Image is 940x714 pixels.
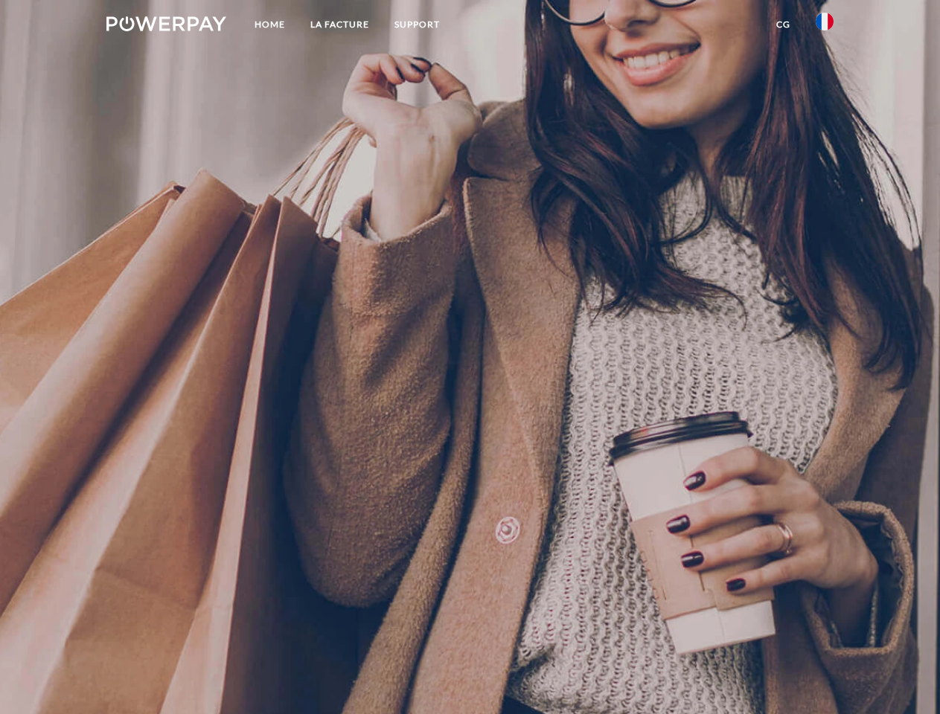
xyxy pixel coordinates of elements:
[298,11,382,38] a: LA FACTURE
[816,13,834,30] img: fr
[106,16,226,31] img: logo-powerpay-white.svg
[382,11,453,38] a: Support
[764,11,803,38] a: CG
[242,11,298,38] a: Home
